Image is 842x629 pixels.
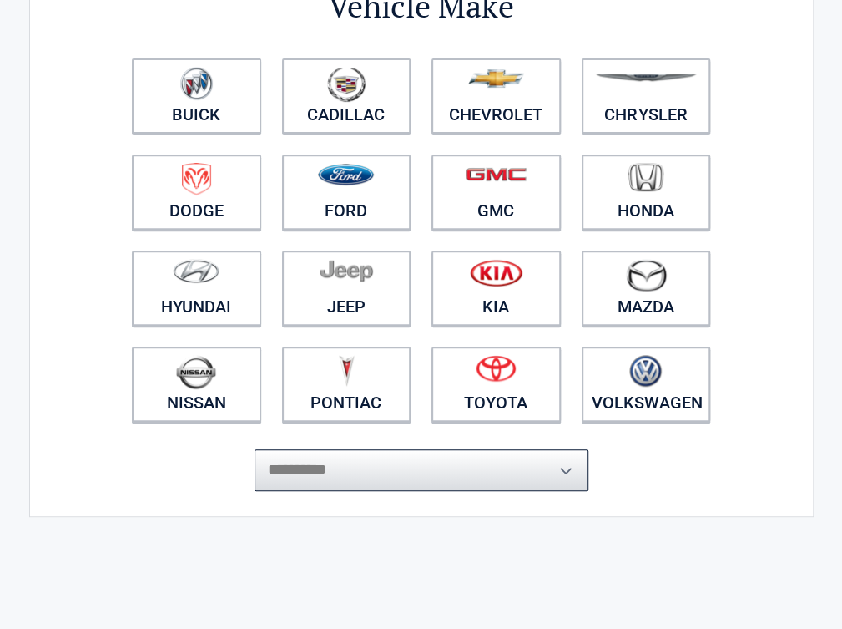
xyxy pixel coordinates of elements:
a: Nissan [132,347,261,422]
a: Hyundai [132,251,261,326]
img: dodge [182,163,211,195]
img: toyota [476,355,516,382]
img: honda [628,163,663,192]
a: Toyota [431,347,561,422]
a: Cadillac [282,58,411,134]
a: Kia [431,251,561,326]
a: Dodge [132,155,261,230]
img: kia [470,259,522,287]
a: Mazda [582,251,711,326]
img: chevrolet [468,69,524,88]
img: hyundai [173,259,219,283]
a: Honda [582,155,711,230]
img: nissan [176,355,216,389]
img: volkswagen [629,355,662,388]
a: Pontiac [282,347,411,422]
img: chrysler [595,74,697,82]
img: pontiac [338,355,355,387]
a: Ford [282,155,411,230]
img: buick [180,67,213,100]
img: mazda [625,259,667,292]
img: cadillac [327,67,366,102]
a: Volkswagen [582,347,711,422]
img: ford [318,164,374,185]
a: Chevrolet [431,58,561,134]
a: GMC [431,155,561,230]
img: jeep [320,259,373,282]
a: Chrysler [582,58,711,134]
a: Buick [132,58,261,134]
a: Jeep [282,251,411,326]
img: gmc [466,167,527,181]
